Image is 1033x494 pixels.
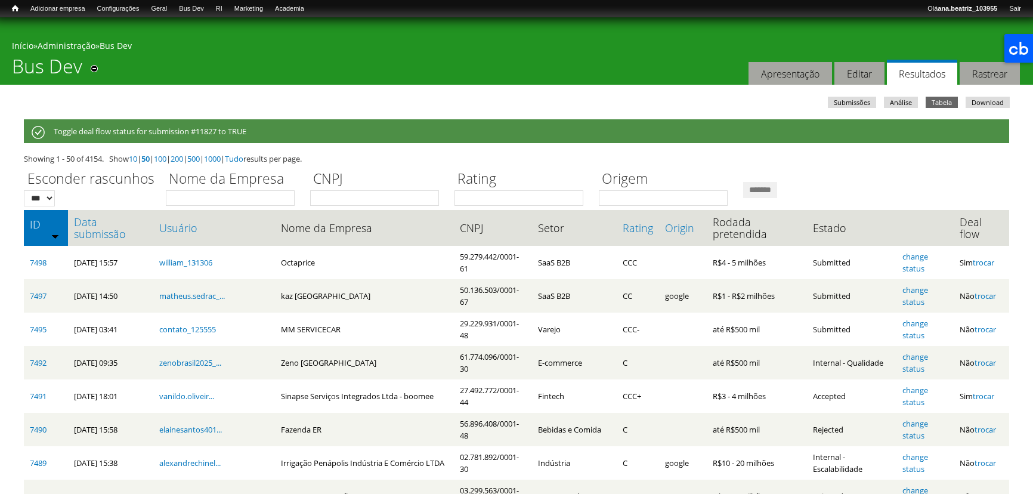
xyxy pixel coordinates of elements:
[707,313,807,346] td: até R$500 mil
[68,246,153,279] td: [DATE] 15:57
[30,424,47,435] a: 7490
[68,446,153,480] td: [DATE] 15:38
[902,251,928,274] a: change status
[954,346,1009,379] td: Não
[973,391,994,402] a: trocar
[38,40,95,51] a: Administração
[954,446,1009,480] td: Não
[954,413,1009,446] td: Não
[159,357,221,368] a: zenobrasil2025_...
[807,446,896,480] td: Internal - Escalabilidade
[954,246,1009,279] td: Sim
[275,246,454,279] td: Octaprice
[68,279,153,313] td: [DATE] 14:50
[954,279,1009,313] td: Não
[973,257,994,268] a: trocar
[834,62,884,85] a: Editar
[12,55,82,85] h1: Bus Dev
[902,418,928,441] a: change status
[807,346,896,379] td: Internal - Qualidade
[68,413,153,446] td: [DATE] 15:58
[204,153,221,164] a: 1000
[24,3,91,15] a: Adicionar empresa
[187,153,200,164] a: 500
[749,62,832,85] a: Apresentação
[975,424,996,435] a: trocar
[24,119,1009,143] div: Toggle deal flow status for submission #11827 to TRUE
[454,279,532,313] td: 50.136.503/0001-67
[807,210,896,246] th: Estado
[665,222,701,234] a: Origin
[807,379,896,413] td: Accepted
[30,357,47,368] a: 7492
[30,391,47,402] a: 7491
[921,3,1003,15] a: Oláana.beatriz_103955
[954,313,1009,346] td: Não
[954,379,1009,413] td: Sim
[707,379,807,413] td: R$3 - 4 milhões
[617,313,659,346] td: CCC-
[975,458,996,468] a: trocar
[707,279,807,313] td: R$1 - R$2 milhões
[975,357,996,368] a: trocar
[707,446,807,480] td: R$10 - 20 milhões
[902,285,928,307] a: change status
[532,246,617,279] td: SaaS B2B
[30,218,62,230] a: ID
[617,413,659,446] td: C
[171,153,183,164] a: 200
[30,257,47,268] a: 7498
[807,313,896,346] td: Submitted
[902,452,928,474] a: change status
[269,3,310,15] a: Academia
[275,379,454,413] td: Sinapse Serviços Integrados Ltda - boomee
[659,279,707,313] td: google
[68,346,153,379] td: [DATE] 09:35
[454,346,532,379] td: 61.774.096/0001-30
[532,210,617,246] th: Setor
[887,60,957,85] a: Resultados
[532,413,617,446] td: Bebidas e Comida
[902,385,928,407] a: change status
[154,153,166,164] a: 100
[1003,3,1027,15] a: Sair
[275,210,454,246] th: Nome da Empresa
[159,222,269,234] a: Usuário
[12,40,33,51] a: Início
[275,279,454,313] td: kaz [GEOGRAPHIC_DATA]
[310,169,447,190] label: CNPJ
[532,379,617,413] td: Fintech
[12,4,18,13] span: Início
[926,97,958,108] a: Tabela
[159,391,214,402] a: vanildo.oliveir...
[68,379,153,413] td: [DATE] 18:01
[74,216,147,240] a: Data submissão
[129,153,137,164] a: 10
[159,291,225,301] a: matheus.sedrac_...
[454,446,532,480] td: 02.781.892/0001-30
[707,346,807,379] td: até R$500 mil
[159,458,221,468] a: alexandrechinel...
[51,232,59,240] img: ordem crescente
[12,40,1021,55] div: » »
[532,446,617,480] td: Indústria
[454,413,532,446] td: 56.896.408/0001-48
[659,446,707,480] td: google
[807,246,896,279] td: Submitted
[807,279,896,313] td: Submitted
[623,222,653,234] a: Rating
[532,346,617,379] td: E-commerce
[159,324,216,335] a: contato_125555
[275,313,454,346] td: MM SERVICECAR
[30,324,47,335] a: 7495
[902,318,928,341] a: change status
[30,458,47,468] a: 7489
[24,153,1009,165] div: Showing 1 - 50 of 4154. Show | | | | | | results per page.
[100,40,132,51] a: Bus Dev
[707,413,807,446] td: até R$500 mil
[275,446,454,480] td: Irrigação Penápolis Indústria E Comércio LTDA
[454,169,591,190] label: Rating
[30,291,47,301] a: 7497
[210,3,228,15] a: RI
[454,313,532,346] td: 29.229.931/0001-48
